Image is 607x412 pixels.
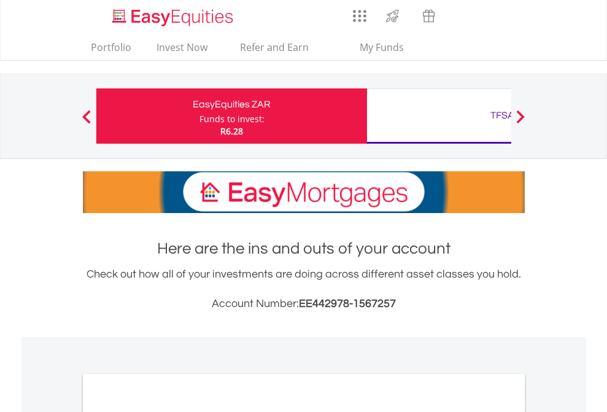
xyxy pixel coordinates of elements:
span: Refer and Earn [240,41,309,54]
a: My Profile [509,3,541,30]
span: My Funds [342,39,422,55]
a: Refer and Earn [228,41,322,60]
a: Home page [107,3,238,28]
img: EasyMortage Promotion Banner [83,171,525,213]
a: Vouchers [411,3,447,26]
img: vouchers-v2.svg [419,6,439,26]
span: R6.28 [220,125,243,137]
img: grid-menu-icon.svg [353,9,366,23]
button: Next [508,116,533,128]
h3: Account Number: [83,295,525,313]
a: FAQ's and Support [478,3,509,28]
span: EE442978-1567257 [299,298,396,309]
div: Check out how all of your investments are doing across different asset classes you hold. [83,266,525,313]
img: EasyEquities_Logo.png [110,7,238,28]
div: EasyEquities ZAR [104,96,360,113]
a: Portfolio [86,41,136,60]
h1: Here are the ins and outs of your account [83,238,525,260]
a: Invest Now [152,41,212,60]
div: Funds to invest: [199,113,265,125]
button: Previous [74,116,99,128]
a: Notifications [447,3,478,28]
img: thrive-v2.svg [382,6,403,26]
a: AppsGrid [345,3,374,23]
